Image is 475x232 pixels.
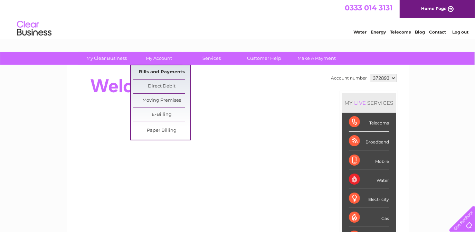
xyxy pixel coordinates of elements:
[133,108,190,122] a: E-Billing
[349,113,389,132] div: Telecoms
[345,3,392,12] a: 0333 014 3131
[133,65,190,79] a: Bills and Payments
[75,4,401,34] div: Clear Business is a trading name of Verastar Limited (registered in [GEOGRAPHIC_DATA] No. 3667643...
[353,100,368,106] div: LIVE
[349,189,389,208] div: Electricity
[353,29,367,35] a: Water
[133,94,190,108] a: Moving Premises
[390,29,411,35] a: Telecoms
[349,170,389,189] div: Water
[183,52,240,65] a: Services
[17,18,52,39] img: logo.png
[371,29,386,35] a: Energy
[415,29,425,35] a: Blog
[78,52,135,65] a: My Clear Business
[131,52,188,65] a: My Account
[330,72,369,84] td: Account number
[349,132,389,151] div: Broadband
[133,124,190,138] a: Paper Billing
[453,29,469,35] a: Log out
[342,93,396,113] div: MY SERVICES
[236,52,293,65] a: Customer Help
[288,52,345,65] a: Make A Payment
[429,29,446,35] a: Contact
[349,208,389,227] div: Gas
[133,80,190,93] a: Direct Debit
[349,151,389,170] div: Mobile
